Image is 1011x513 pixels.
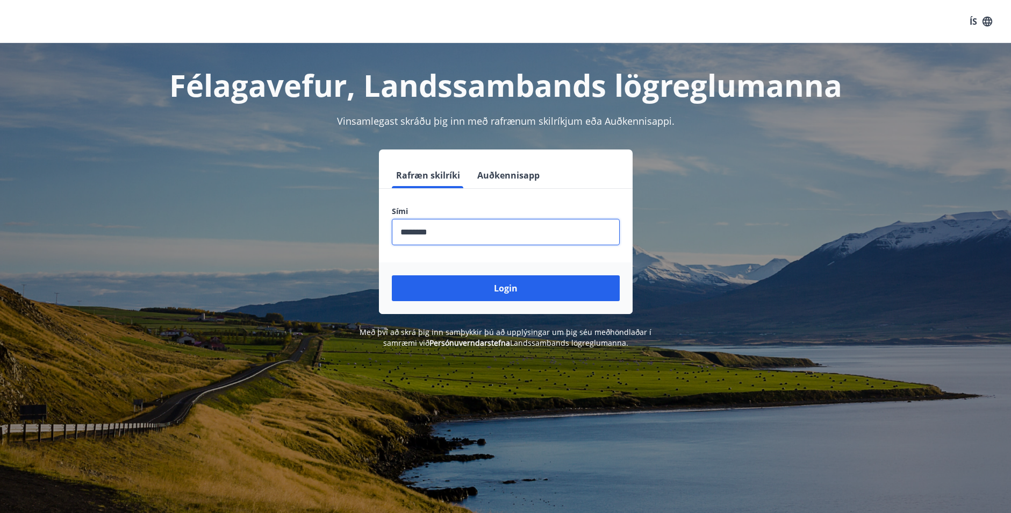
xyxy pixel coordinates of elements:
[337,115,675,127] span: Vinsamlegast skráðu þig inn með rafrænum skilríkjum eða Auðkennisappi.
[392,162,464,188] button: Rafræn skilríki
[429,338,510,348] a: Persónuverndarstefna
[360,327,651,348] span: Með því að skrá þig inn samþykkir þú að upplýsingar um þig séu meðhöndlaðar í samræmi við Landssa...
[132,65,880,105] h1: Félagavefur, Landssambands lögreglumanna
[473,162,544,188] button: Auðkennisapp
[392,206,620,217] label: Sími
[392,275,620,301] button: Login
[964,12,998,31] button: ÍS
